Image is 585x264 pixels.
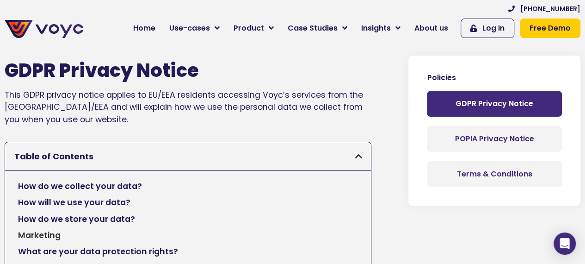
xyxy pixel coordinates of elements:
[530,23,571,34] span: Free Demo
[455,135,534,143] span: POPIA Privacy Notice
[427,74,562,82] p: Policies
[18,196,130,208] a: How will we use your data?
[169,23,210,34] span: Use-cases
[18,245,178,258] a: What are your data protection rights?
[5,20,83,38] img: voyc-full-logo
[5,59,371,82] h1: GDPR Privacy Notice
[520,19,580,38] a: Free Demo
[162,19,227,38] a: Use-cases
[554,233,576,255] div: Open Intercom Messenger
[361,23,391,34] span: Insights
[407,19,455,38] a: About us
[18,180,142,192] a: How do we collect your data?
[133,23,155,34] span: Home
[427,126,562,152] a: POPIA Privacy Notice
[14,151,355,162] h2: Table of Contents
[461,19,514,38] a: Log In
[5,89,371,126] p: This GDPR privacy notice applies to EU/EEA residents accessing Voyc’s services from the [GEOGRAPH...
[457,170,532,178] span: Terms & Conditions
[482,23,505,34] span: Log In
[281,19,354,38] a: Case Studies
[18,229,61,241] a: Marketing
[436,100,553,107] p: GDPR Privacy Notice
[234,23,264,34] span: Product
[427,161,562,187] a: Terms & Conditions
[288,23,338,34] span: Case Studies
[227,19,281,38] a: Product
[355,152,362,161] div: Close table of contents
[18,213,135,225] a: How do we store your data?
[414,23,448,34] span: About us
[520,4,580,14] span: [PHONE_NUMBER]
[126,19,162,38] a: Home
[354,19,407,38] a: Insights
[508,4,580,14] a: [PHONE_NUMBER]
